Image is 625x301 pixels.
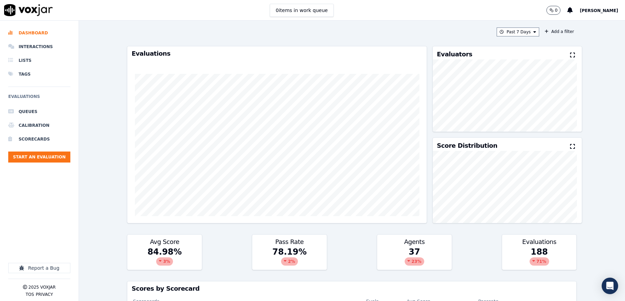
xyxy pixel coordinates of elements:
p: 0 [555,8,558,13]
h3: Agents [381,239,447,245]
button: [PERSON_NAME] [580,6,625,14]
span: [PERSON_NAME] [580,8,618,13]
a: Calibration [8,119,70,132]
a: Dashboard [8,26,70,40]
div: 188 [502,246,576,270]
button: Report a Bug [8,263,70,273]
div: 23 % [405,257,424,266]
a: Tags [8,67,70,81]
h6: Evaluations [8,92,70,105]
button: 0 [546,6,561,15]
button: Privacy [36,292,53,297]
button: Start an Evaluation [8,152,70,163]
h3: Score Distribution [437,143,497,149]
div: Open Intercom Messenger [602,278,618,294]
h3: Evaluations [131,51,422,57]
a: Lists [8,54,70,67]
div: 84.98 % [127,246,201,270]
p: 2025 Voxjar [28,285,56,290]
button: 0 [546,6,568,15]
div: 71 % [530,257,549,266]
button: 0items in work queue [270,4,334,17]
div: 3 % [156,257,173,266]
a: Queues [8,105,70,119]
h3: Scores by Scorecard [131,286,572,292]
h3: Avg Score [131,239,197,245]
h3: Evaluations [506,239,572,245]
div: 78.19 % [252,246,326,270]
div: 37 [377,246,451,270]
button: Add a filter [542,27,577,36]
button: Past 7 Days [497,27,539,36]
h3: Evaluators [437,51,472,57]
a: Scorecards [8,132,70,146]
h3: Pass Rate [256,239,322,245]
a: Interactions [8,40,70,54]
div: 2 % [281,257,298,266]
img: voxjar logo [4,4,53,16]
button: TOS [26,292,34,297]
